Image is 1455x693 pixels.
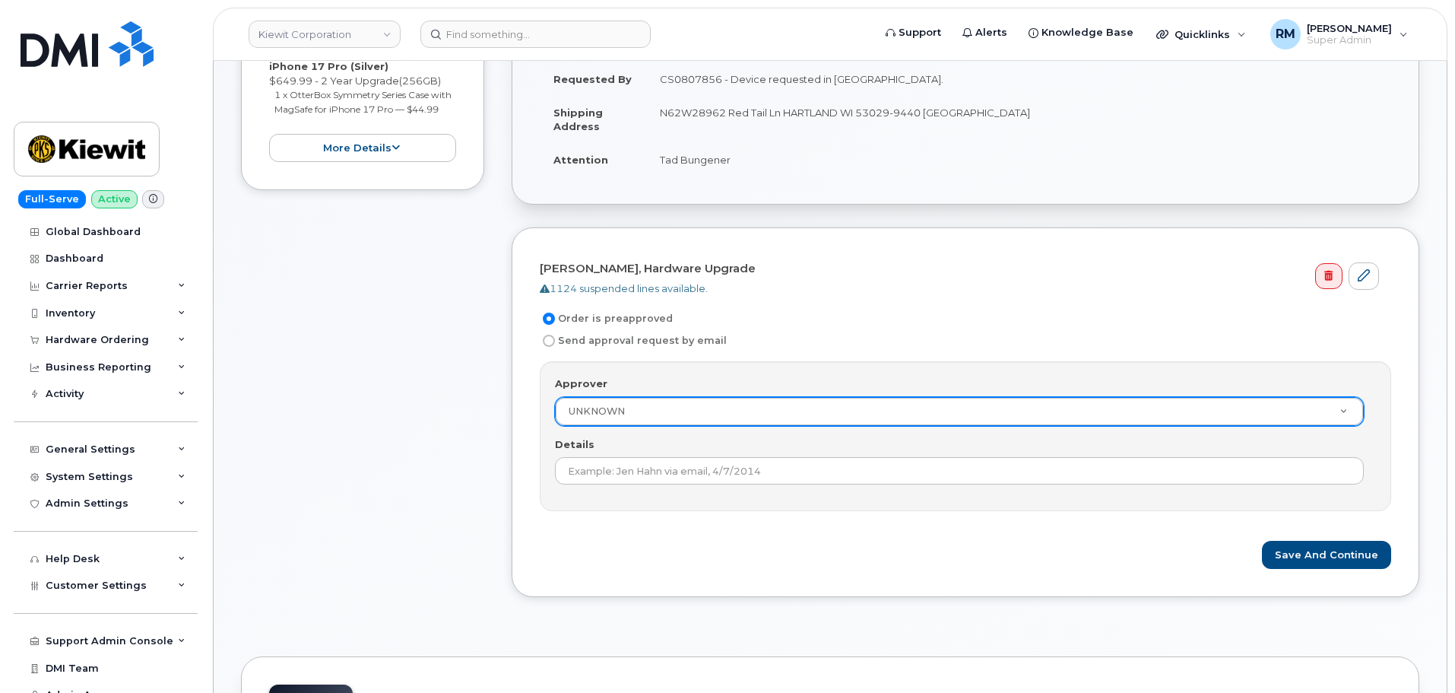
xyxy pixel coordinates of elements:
input: Find something... [420,21,651,48]
div: Tad Bungener $649.99 - 2 Year Upgrade(256GB) [269,31,456,162]
label: Approver [555,377,607,391]
label: Details [555,437,594,452]
a: Alerts [952,17,1018,48]
a: Knowledge Base [1018,17,1144,48]
h4: [PERSON_NAME], Hardware Upgrade [540,262,1379,275]
label: Order is preapproved [540,310,673,328]
button: more details [269,134,456,162]
strong: Shipping Address [553,106,603,133]
div: 1124 suspended lines available. [540,281,1379,296]
input: Send approval request by email [543,335,555,347]
span: Support [899,25,941,40]
a: Support [875,17,952,48]
span: Alerts [975,25,1007,40]
div: Rachel Miller [1260,19,1419,49]
small: 1 x OtterBox Symmetry Series Case with MagSafe for iPhone 17 Pro — $44.99 [274,89,452,115]
span: RM [1276,25,1295,43]
input: Example: Jen Hahn via email, 4/7/2014 [555,457,1364,485]
label: Send approval request by email [540,332,727,350]
iframe: Messenger Launcher [1389,627,1444,682]
a: Kiewit Corporation [249,21,401,48]
button: Save and Continue [1262,541,1391,569]
strong: iPhone 17 Pro (Silver) [269,60,388,72]
input: Order is preapproved [543,313,555,325]
td: N62W28962 Red Tail Ln HARTLAND WI 53029-9440 [GEOGRAPHIC_DATA] [646,96,1391,143]
strong: Requested By [553,73,632,85]
a: UNKNOWN [556,398,1363,425]
td: Tad Bungener [646,143,1391,176]
span: UNKNOWN [569,405,625,417]
span: [PERSON_NAME] [1307,22,1392,34]
span: Super Admin [1307,34,1392,46]
span: Knowledge Base [1041,25,1133,40]
td: CS0807856 - Device requested in [GEOGRAPHIC_DATA]. [646,62,1391,96]
span: Quicklinks [1174,28,1230,40]
div: Quicklinks [1146,19,1257,49]
strong: Attention [553,154,608,166]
